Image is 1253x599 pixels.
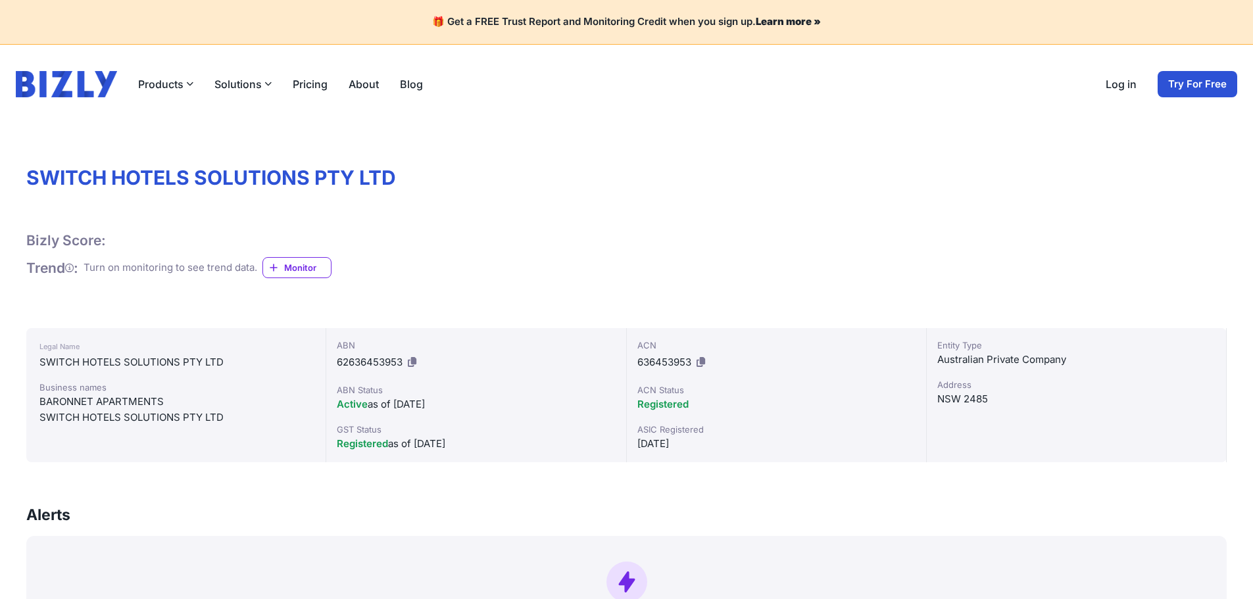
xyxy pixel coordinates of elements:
[39,354,312,370] div: SWITCH HOTELS SOLUTIONS PTY LTD
[400,76,423,92] a: Blog
[337,339,615,352] div: ABN
[39,410,312,425] div: SWITCH HOTELS SOLUTIONS PTY LTD
[637,423,916,436] div: ASIC Registered
[26,166,1227,189] h1: SWITCH HOTELS SOLUTIONS PTY LTD
[937,352,1216,368] div: Australian Private Company
[637,339,916,352] div: ACN
[16,16,1237,28] h4: 🎁 Get a FREE Trust Report and Monitoring Credit when you sign up.
[337,383,615,396] div: ABN Status
[937,378,1216,391] div: Address
[1158,71,1237,97] a: Try For Free
[39,381,312,394] div: Business names
[937,339,1216,352] div: Entity Type
[26,504,70,525] h3: Alerts
[26,231,106,249] h1: Bizly Score:
[637,356,691,368] span: 636453953
[637,398,689,410] span: Registered
[26,259,78,277] h1: Trend :
[337,423,615,436] div: GST Status
[937,391,1216,407] div: NSW 2485
[349,76,379,92] a: About
[284,261,331,274] span: Monitor
[138,76,193,92] button: Products
[262,257,332,278] a: Monitor
[637,383,916,396] div: ACN Status
[756,15,821,28] a: Learn more »
[337,356,403,368] span: 62636453953
[214,76,272,92] button: Solutions
[337,396,615,412] div: as of [DATE]
[337,437,388,450] span: Registered
[293,76,328,92] a: Pricing
[337,436,615,452] div: as of [DATE]
[84,260,257,276] div: Turn on monitoring to see trend data.
[39,394,312,410] div: BARONNET APARTMENTS
[337,398,368,410] span: Active
[39,339,312,354] div: Legal Name
[637,436,916,452] div: [DATE]
[1106,76,1137,92] a: Log in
